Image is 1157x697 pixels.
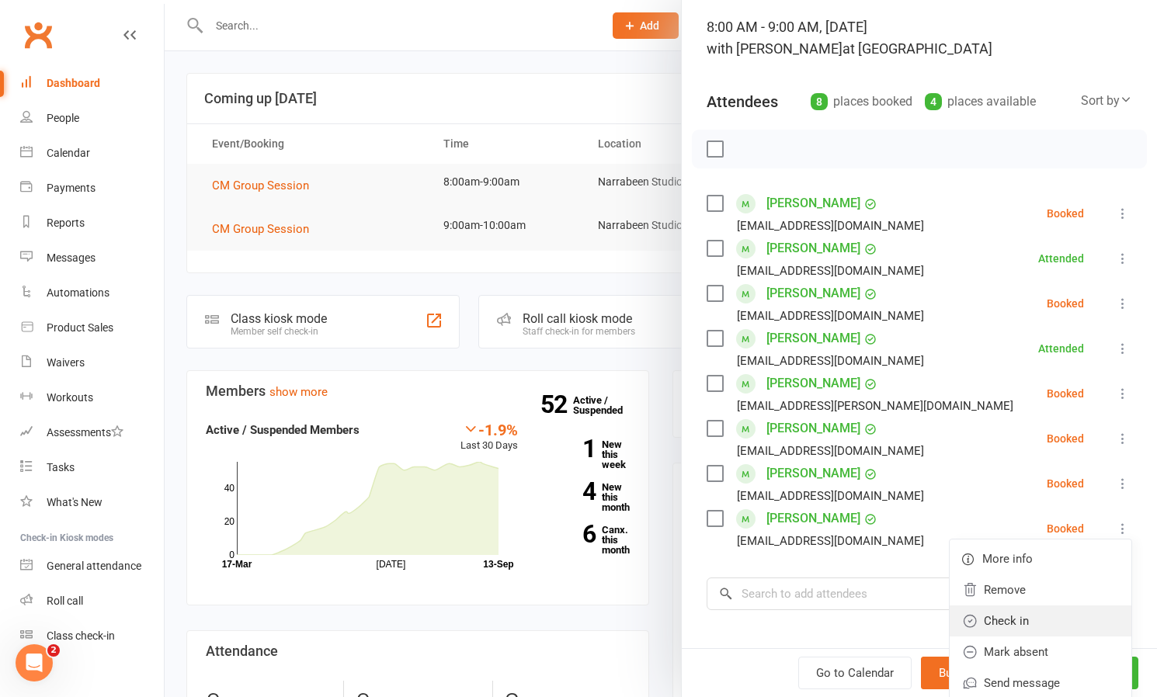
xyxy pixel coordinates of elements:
a: Dashboard [20,66,164,101]
iframe: Intercom live chat [16,644,53,681]
a: Class kiosk mode [20,619,164,654]
div: 4 [925,93,942,110]
div: [EMAIL_ADDRESS][PERSON_NAME][DOMAIN_NAME] [737,396,1013,416]
a: Calendar [20,136,164,171]
div: Assessments [47,426,123,439]
a: [PERSON_NAME] [766,371,860,396]
div: Attended [1038,253,1084,264]
div: Messages [47,251,96,264]
a: [PERSON_NAME] [766,326,860,351]
a: Go to Calendar [798,657,912,689]
div: [EMAIL_ADDRESS][DOMAIN_NAME] [737,306,924,326]
a: Reports [20,206,164,241]
div: Dashboard [47,77,100,89]
span: 2 [47,644,60,657]
span: More info [982,550,1033,568]
span: at [GEOGRAPHIC_DATA] [843,40,992,57]
a: Automations [20,276,164,310]
a: Product Sales [20,310,164,345]
div: Booked [1047,388,1084,399]
a: [PERSON_NAME] [766,236,860,261]
div: [EMAIL_ADDRESS][DOMAIN_NAME] [737,486,924,506]
a: [PERSON_NAME] [766,191,860,216]
div: People [47,112,79,124]
div: Product Sales [47,321,113,334]
div: [EMAIL_ADDRESS][DOMAIN_NAME] [737,261,924,281]
div: Attendees [707,91,778,113]
a: Waivers [20,345,164,380]
div: Booked [1047,298,1084,309]
div: places booked [811,91,912,113]
div: Calendar [47,147,90,159]
div: What's New [47,496,102,508]
input: Search to add attendees [707,577,1132,610]
button: Bulk add attendees [921,657,1055,689]
a: Check in [950,605,1131,636]
div: Class check-in [47,629,115,642]
div: General attendance [47,560,141,572]
a: Messages [20,241,164,276]
div: [EMAIL_ADDRESS][DOMAIN_NAME] [737,351,924,371]
a: More info [950,543,1131,574]
div: Sort by [1081,91,1132,111]
div: Booked [1047,523,1084,534]
a: Workouts [20,380,164,415]
a: [PERSON_NAME] [766,461,860,486]
a: Tasks [20,450,164,485]
a: [PERSON_NAME] [766,416,860,441]
div: [EMAIL_ADDRESS][DOMAIN_NAME] [737,531,924,551]
div: 8:00 AM - 9:00 AM, [DATE] [707,16,1132,60]
div: places available [925,91,1036,113]
div: Roll call [47,595,83,607]
a: General attendance kiosk mode [20,549,164,584]
div: [EMAIL_ADDRESS][DOMAIN_NAME] [737,441,924,461]
div: Tasks [47,461,75,473]
div: Payments [47,182,96,194]
div: Booked [1047,478,1084,489]
div: Workouts [47,391,93,404]
div: Booked [1047,208,1084,219]
div: Attended [1038,343,1084,354]
a: [PERSON_NAME] [766,506,860,531]
span: with [PERSON_NAME] [707,40,843,57]
div: Booked [1047,433,1084,444]
a: [PERSON_NAME] [766,281,860,306]
a: Clubworx [19,16,57,54]
div: Automations [47,286,109,299]
div: Waivers [47,356,85,369]
a: Payments [20,171,164,206]
div: Reports [47,217,85,229]
a: Mark absent [950,636,1131,668]
div: 8 [811,93,828,110]
a: Assessments [20,415,164,450]
a: Remove [950,574,1131,605]
a: People [20,101,164,136]
a: Roll call [20,584,164,619]
a: What's New [20,485,164,520]
div: [EMAIL_ADDRESS][DOMAIN_NAME] [737,216,924,236]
